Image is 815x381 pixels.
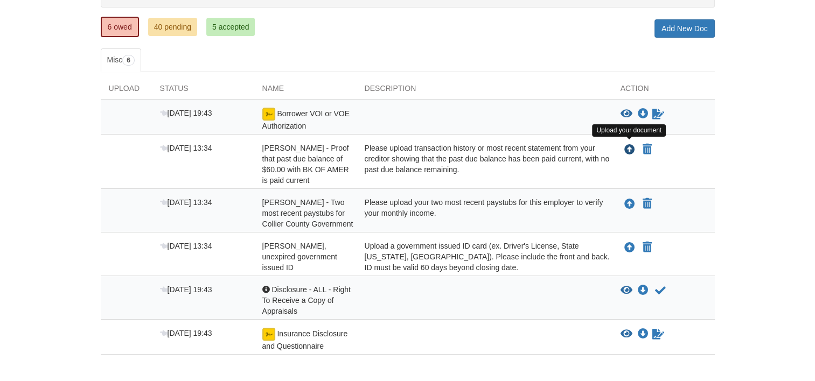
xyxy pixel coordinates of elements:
[621,285,632,296] button: View Disclosure - ALL - Right To Receive a Copy of Appraisals
[262,144,349,185] span: [PERSON_NAME] - Proof that past due balance of $60.00 with BK OF AMER is paid current
[651,328,665,341] a: Sign Form
[160,329,212,337] span: [DATE] 19:43
[642,241,653,254] button: Declare Dennis Daniels - Valid, unexpired government issued ID not applicable
[122,55,135,66] span: 6
[262,242,337,272] span: [PERSON_NAME], unexpired government issued ID
[262,285,351,315] span: Disclosure - ALL - Right To Receive a Copy of Appraisals
[642,197,653,210] button: Declare Dennis Daniels - Two most recent paystubs for Collier County Government not applicable
[262,108,275,121] img: Ready for you to esign
[160,109,212,117] span: [DATE] 19:43
[262,328,275,341] img: Ready for you to esign
[357,143,612,186] div: Please upload transaction history or most recent statement from your creditor showing that the pa...
[262,198,353,228] span: [PERSON_NAME] - Two most recent paystubs for Collier County Government
[623,143,636,157] button: Upload Dennis Daniels - Proof that past due balance of $60.00 with BK OF AMER is paid current
[262,329,348,350] span: Insurance Disclosure and Questionnaire
[621,109,632,119] button: View Borrower VOI or VOE Authorization
[160,242,212,250] span: [DATE] 13:34
[262,109,350,130] span: Borrower VOI or VOE Authorization
[101,83,152,99] div: Upload
[654,19,715,38] a: Add New Doc
[612,83,715,99] div: Action
[160,285,212,294] span: [DATE] 19:43
[206,18,255,36] a: 5 accepted
[148,18,197,36] a: 40 pending
[623,241,636,255] button: Upload Dennis Daniels - Valid, unexpired government issued ID
[592,124,666,137] div: Upload your document
[357,83,612,99] div: Description
[638,330,649,338] a: Download Insurance Disclosure and Questionnaire
[357,241,612,273] div: Upload a government issued ID card (ex. Driver's License, State [US_STATE], [GEOGRAPHIC_DATA]). P...
[254,83,357,99] div: Name
[621,329,632,340] button: View Insurance Disclosure and Questionnaire
[638,110,649,118] a: Download Borrower VOI or VOE Authorization
[651,108,665,121] a: Sign Form
[101,17,139,37] a: 6 owed
[152,83,254,99] div: Status
[160,198,212,207] span: [DATE] 13:34
[101,48,141,72] a: Misc
[623,197,636,211] button: Upload Dennis Daniels - Two most recent paystubs for Collier County Government
[654,284,667,297] button: Acknowledge receipt of document
[642,143,653,156] button: Declare Dennis Daniels - Proof that past due balance of $60.00 with BK OF AMER is paid current no...
[160,144,212,152] span: [DATE] 13:34
[357,197,612,229] div: Please upload your two most recent paystubs for this employer to verify your monthly income.
[638,286,649,295] a: Download Disclosure - ALL - Right To Receive a Copy of Appraisals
